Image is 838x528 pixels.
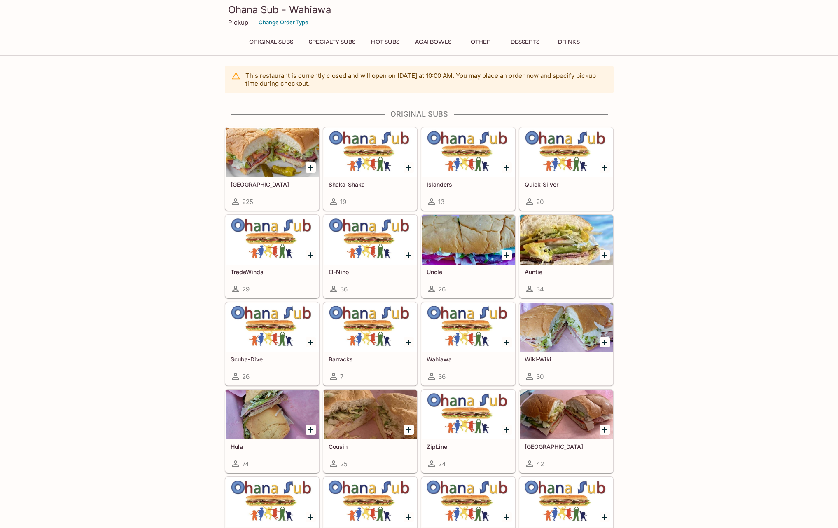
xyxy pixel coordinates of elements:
a: Quick-Silver20 [519,127,613,211]
div: Italinano [226,128,319,177]
a: Wiki-Wiki30 [519,302,613,385]
a: Auntie34 [519,215,613,298]
a: [GEOGRAPHIC_DATA]225 [225,127,319,211]
h5: Quick-Silver [525,181,608,188]
a: [GEOGRAPHIC_DATA]42 [519,390,613,473]
h5: Wiki-Wiki [525,356,608,363]
button: Add ZipLine [502,425,512,435]
div: TradeWinds [226,215,319,265]
p: This restaurant is currently closed and will open on [DATE] at 10:00 AM . You may place an order ... [245,72,607,87]
h5: El-Niño [329,268,412,275]
h5: Uncle [427,268,510,275]
span: 34 [536,285,544,293]
div: Scuba-Dive [226,303,319,352]
span: 20 [536,198,544,206]
button: Add Hula [306,425,316,435]
h5: Scuba-Dive [231,356,314,363]
div: Auntie [520,215,613,265]
span: 74 [242,460,249,468]
a: TradeWinds29 [225,215,319,298]
button: Add TradeWinds [306,250,316,260]
button: Add Uncle [502,250,512,260]
button: Add Scuba-Dive [306,337,316,347]
button: Hot Subs [366,36,404,48]
span: 19 [340,198,346,206]
div: Quick-Silver [520,128,613,177]
span: 13 [438,198,444,206]
h5: [GEOGRAPHIC_DATA] [525,443,608,450]
h5: Shaka-Shaka [329,181,412,188]
div: Wiki-Wiki [520,303,613,352]
div: Shaka-Shaka [324,128,417,177]
button: Add Islanders [502,162,512,173]
a: Wahiawa36 [421,302,515,385]
div: El-Niño [324,215,417,265]
div: Islanders [422,128,515,177]
span: 26 [242,373,250,380]
button: Add El-Niño [404,250,414,260]
button: Add Wiki-Wiki [600,337,610,347]
button: Add Italinano [306,162,316,173]
span: 225 [242,198,253,206]
span: 42 [536,460,544,468]
button: Add Shaka-Shaka [404,162,414,173]
span: 26 [438,285,446,293]
h5: Hula [231,443,314,450]
div: Hula [226,390,319,439]
span: 29 [242,285,250,293]
span: 7 [340,373,343,380]
span: 36 [438,373,446,380]
button: Original Subs [245,36,298,48]
button: Add Barracks [404,337,414,347]
h5: Wahiawa [427,356,510,363]
button: Other [462,36,500,48]
h5: Cousin [329,443,412,450]
span: 30 [536,373,544,380]
a: Islanders13 [421,127,515,211]
span: 25 [340,460,348,468]
a: Hula74 [225,390,319,473]
p: Pickup [228,19,248,26]
button: Add Quick-Silver [600,162,610,173]
div: Create Your Own Sub! [520,477,613,527]
div: Barracks [324,303,417,352]
button: Drinks [551,36,588,48]
h5: Barracks [329,356,412,363]
div: Wahiawa [422,303,515,352]
a: Uncle26 [421,215,515,298]
a: Scuba-Dive26 [225,302,319,385]
a: Cousin25 [323,390,417,473]
button: Change Order Type [255,16,312,29]
div: Cousin [324,390,417,439]
span: 24 [438,460,446,468]
a: Shaka-Shaka19 [323,127,417,211]
h5: [GEOGRAPHIC_DATA] [231,181,314,188]
div: Turkey VEGAN [422,477,515,527]
button: Add Manoa Falls [600,425,610,435]
div: Uncle [422,215,515,265]
h4: Original Subs [225,110,614,119]
button: Add Wahiawa [502,337,512,347]
button: Add Auntie [600,250,610,260]
h3: Ohana Sub - Wahiawa [228,3,610,16]
button: Add Cousin [404,425,414,435]
div: Turkey [324,477,417,527]
button: Desserts [506,36,544,48]
button: Specialty Subs [304,36,360,48]
h5: TradeWinds [231,268,314,275]
span: 36 [340,285,348,293]
h5: Islanders [427,181,510,188]
a: ZipLine24 [421,390,515,473]
button: Acai Bowls [411,36,456,48]
h5: Auntie [525,268,608,275]
button: Add Aiea [306,512,316,522]
h5: ZipLine [427,443,510,450]
button: Add Create Your Own Sub! [600,512,610,522]
button: Add Turkey [404,512,414,522]
div: ZipLine [422,390,515,439]
a: El-Niño36 [323,215,417,298]
div: Manoa Falls [520,390,613,439]
div: Aiea [226,477,319,527]
button: Add Turkey VEGAN [502,512,512,522]
a: Barracks7 [323,302,417,385]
